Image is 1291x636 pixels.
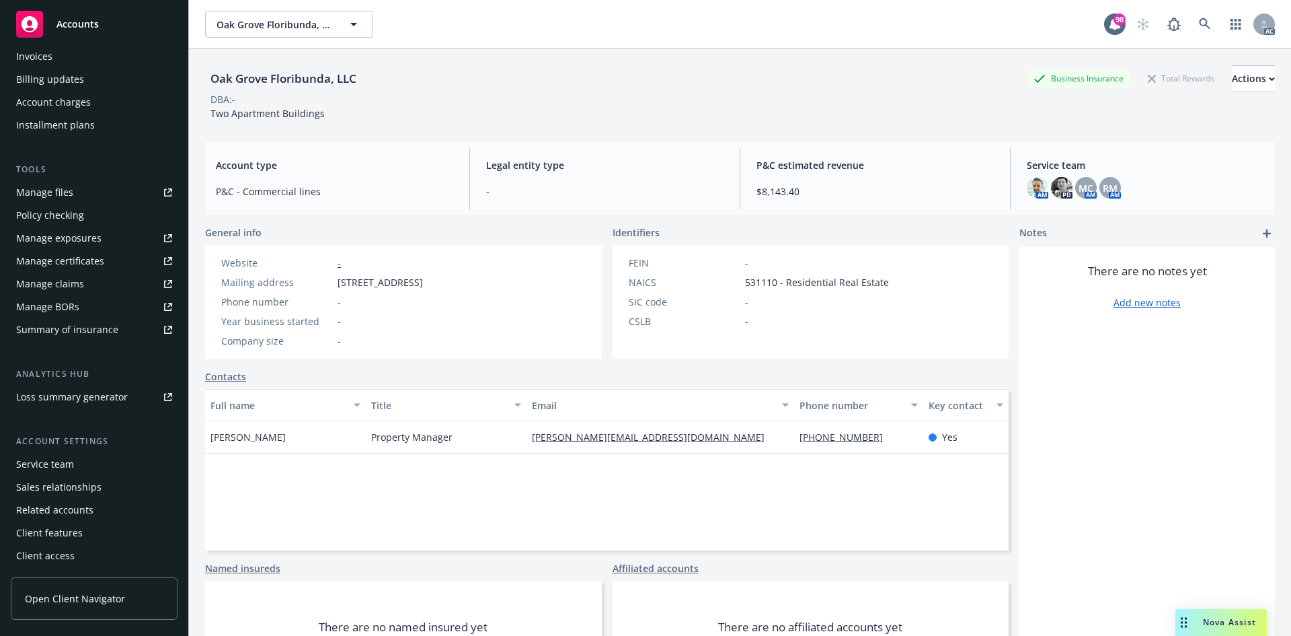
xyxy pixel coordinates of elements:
[56,19,99,30] span: Accounts
[1175,609,1192,636] div: Drag to move
[210,92,235,106] div: DBA: -
[216,158,453,172] span: Account type
[1222,11,1249,38] a: Switch app
[25,592,125,606] span: Open Client Navigator
[1191,11,1218,38] a: Search
[16,319,118,341] div: Summary of insurance
[11,250,178,272] a: Manage certificates
[756,158,994,172] span: P&C estimated revenue
[799,398,902,413] div: Phone number
[11,163,178,176] div: Tools
[799,431,894,444] a: [PHONE_NUMBER]
[1027,158,1264,172] span: Service team
[16,69,84,90] div: Billing updates
[1103,181,1118,195] span: RM
[16,454,74,475] div: Service team
[205,561,280,575] a: Named insureds
[1259,225,1275,242] a: add
[11,227,178,249] a: Manage exposures
[221,295,332,309] div: Phone number
[1019,225,1047,242] span: Notes
[366,389,526,421] button: Title
[371,430,453,444] span: Property Manager
[210,430,286,444] span: [PERSON_NAME]
[1141,70,1221,87] div: Total Rewards
[11,92,178,113] a: Account charges
[1232,66,1275,92] div: Actions
[16,227,102,249] div: Manage exposures
[1232,65,1275,92] button: Actions
[11,454,178,475] a: Service team
[629,295,740,309] div: SIC code
[718,619,902,635] span: There are no affiliated accounts yet
[205,225,262,240] span: General info
[16,182,73,203] div: Manage files
[16,522,83,544] div: Client features
[205,389,366,421] button: Full name
[929,398,988,413] div: Key contact
[11,69,178,90] a: Billing updates
[11,522,178,544] a: Client features
[205,369,246,384] a: Contacts
[11,319,178,341] a: Summary of insurance
[486,158,723,172] span: Legal entity type
[205,70,362,87] div: Oak Grove Floribunda, LLC
[1079,181,1093,195] span: MC
[11,5,178,43] a: Accounts
[319,619,487,635] span: There are no named insured yet
[371,398,506,413] div: Title
[613,225,660,240] span: Identifiers
[756,184,994,199] span: $8,143.40
[338,256,341,269] a: -
[11,435,178,448] div: Account settings
[16,114,95,136] div: Installment plans
[11,545,178,567] a: Client access
[217,17,333,32] span: Oak Grove Floribunda, LLC
[16,273,84,295] div: Manage claims
[1027,177,1048,199] img: photo
[16,545,75,567] div: Client access
[745,256,748,270] span: -
[629,256,740,270] div: FEIN
[16,250,104,272] div: Manage certificates
[1203,616,1256,628] span: Nova Assist
[16,499,93,521] div: Related accounts
[11,273,178,295] a: Manage claims
[486,184,723,199] span: -
[16,476,102,498] div: Sales relationships
[1051,177,1072,199] img: photo
[16,296,79,318] div: Manage BORs
[16,205,84,226] div: Policy checking
[338,334,341,348] span: -
[942,430,957,444] span: Yes
[532,398,774,413] div: Email
[16,386,128,408] div: Loss summary generator
[629,314,740,328] div: CSLB
[16,46,52,67] div: Invoices
[11,499,178,521] a: Related accounts
[1130,11,1157,38] a: Start snowing
[216,184,453,199] span: P&C - Commercial lines
[794,389,923,421] button: Phone number
[221,334,332,348] div: Company size
[11,114,178,136] a: Installment plans
[221,275,332,289] div: Mailing address
[11,367,178,381] div: Analytics hub
[338,314,341,328] span: -
[745,314,748,328] span: -
[1113,13,1126,26] div: 98
[205,11,373,38] button: Oak Grove Floribunda, LLC
[210,398,346,413] div: Full name
[11,476,178,498] a: Sales relationships
[923,389,1009,421] button: Key contact
[11,46,178,67] a: Invoices
[532,431,775,444] a: [PERSON_NAME][EMAIL_ADDRESS][DOMAIN_NAME]
[11,182,178,203] a: Manage files
[11,205,178,226] a: Policy checking
[338,295,341,309] span: -
[338,275,423,289] span: [STREET_ADDRESS]
[526,389,794,421] button: Email
[221,256,332,270] div: Website
[1027,70,1130,87] div: Business Insurance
